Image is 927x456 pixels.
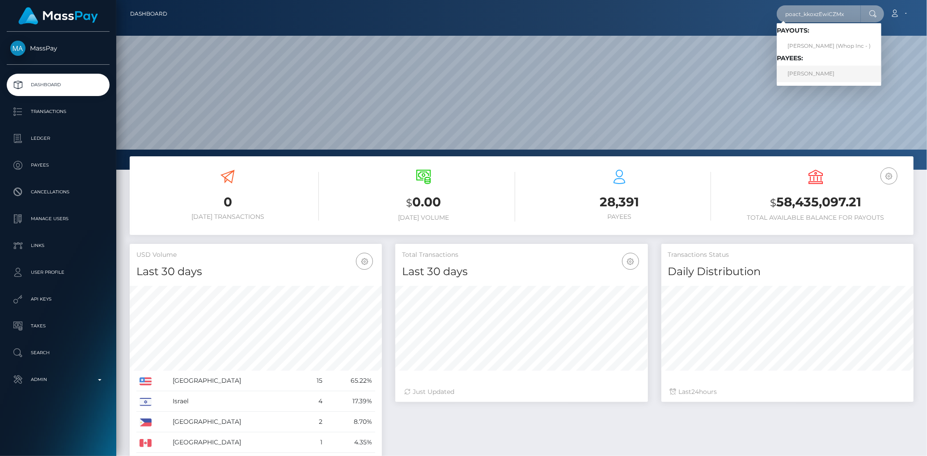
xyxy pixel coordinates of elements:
td: 15 [304,371,326,391]
a: Manage Users [7,208,110,230]
a: Search [7,342,110,364]
img: MassPay Logo [18,7,98,25]
a: Payees [7,154,110,176]
a: [PERSON_NAME] (Whop Inc - ) [777,38,881,54]
h4: Last 30 days [136,264,375,280]
h6: [DATE] Volume [332,214,515,222]
h3: 28,391 [529,193,711,211]
span: 24 [692,388,699,396]
img: IL.png [140,398,152,406]
p: Payees [10,159,106,172]
a: API Keys [7,288,110,310]
p: Ledger [10,132,106,145]
a: Dashboard [130,4,167,23]
h3: 58,435,097.21 [724,193,907,212]
td: 2 [304,412,326,432]
a: [PERSON_NAME] [777,66,881,82]
h6: Payees: [777,54,881,62]
h6: [DATE] Transactions [136,213,319,221]
p: User Profile [10,266,106,279]
img: CA.png [140,439,152,447]
img: PH.png [140,418,152,427]
img: MassPay [10,41,25,56]
td: 65.22% [326,371,376,391]
p: Transactions [10,105,106,118]
a: Ledger [7,127,110,150]
p: Dashboard [10,78,106,92]
h5: Transactions Status [668,251,907,259]
td: 8.70% [326,412,376,432]
td: 4 [304,391,326,412]
p: Manage Users [10,212,106,226]
td: [GEOGRAPHIC_DATA] [169,412,304,432]
h3: 0 [136,193,319,211]
input: Search... [777,5,861,22]
td: 4.35% [326,432,376,453]
a: Transactions [7,100,110,123]
small: $ [406,197,412,209]
a: User Profile [7,261,110,284]
h3: 0.00 [332,193,515,212]
h4: Last 30 days [402,264,641,280]
p: Cancellations [10,185,106,199]
a: Links [7,234,110,257]
h6: Total Available Balance for Payouts [724,214,907,222]
div: Last hours [670,387,905,397]
td: Israel [169,391,304,412]
small: $ [770,197,776,209]
p: Admin [10,373,106,386]
h6: Payees [529,213,711,221]
h5: USD Volume [136,251,375,259]
p: Taxes [10,319,106,333]
p: Links [10,239,106,252]
h5: Total Transactions [402,251,641,259]
h6: Payouts: [777,27,881,34]
a: Admin [7,368,110,391]
div: Just Updated [404,387,639,397]
a: Taxes [7,315,110,337]
td: 1 [304,432,326,453]
p: Search [10,346,106,360]
td: [GEOGRAPHIC_DATA] [169,371,304,391]
img: US.png [140,377,152,385]
a: Cancellations [7,181,110,203]
td: [GEOGRAPHIC_DATA] [169,432,304,453]
span: MassPay [7,44,110,52]
a: Dashboard [7,74,110,96]
h4: Daily Distribution [668,264,907,280]
td: 17.39% [326,391,376,412]
p: API Keys [10,293,106,306]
